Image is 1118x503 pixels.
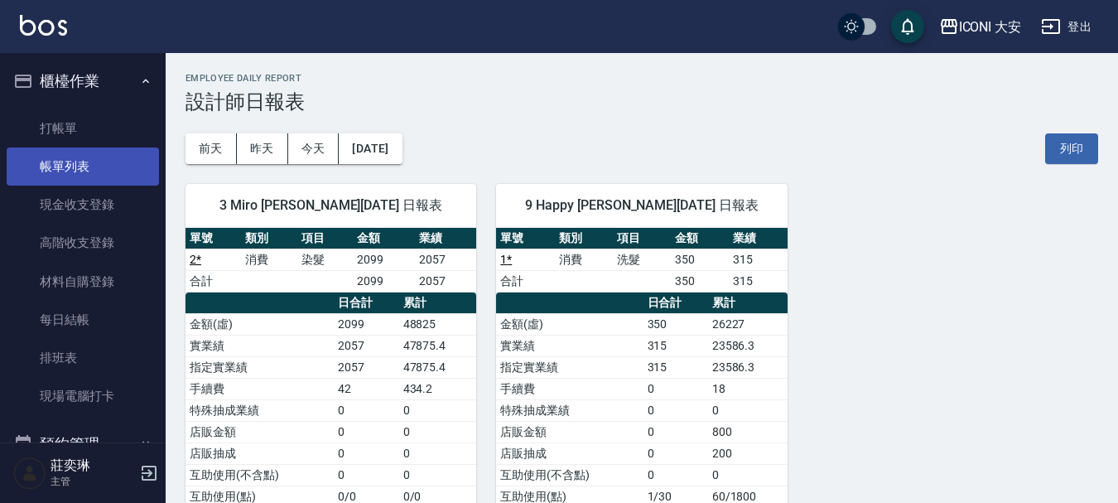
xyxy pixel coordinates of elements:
[708,335,788,356] td: 23586.3
[708,399,788,421] td: 0
[496,335,643,356] td: 實業績
[205,197,456,214] span: 3 Miro [PERSON_NAME][DATE] 日報表
[334,313,399,335] td: 2099
[496,378,643,399] td: 手續費
[708,421,788,443] td: 800
[186,313,334,335] td: 金額(虛)
[7,224,159,262] a: 高階收支登錄
[671,249,729,270] td: 350
[51,457,135,474] h5: 莊奕琳
[7,423,159,466] button: 預約管理
[891,10,924,43] button: save
[237,133,288,164] button: 昨天
[1045,133,1098,164] button: 列印
[643,356,708,378] td: 315
[186,228,241,249] th: 單號
[353,249,414,270] td: 2099
[241,249,296,270] td: 消費
[7,339,159,377] a: 排班表
[353,270,414,292] td: 2099
[708,293,788,314] th: 累計
[7,186,159,224] a: 現金收支登錄
[186,133,237,164] button: 前天
[186,335,334,356] td: 實業績
[1034,12,1098,42] button: 登出
[297,249,353,270] td: 染髮
[13,457,46,490] img: Person
[297,228,353,249] th: 項目
[708,313,788,335] td: 26227
[241,228,296,249] th: 類別
[613,249,671,270] td: 洗髮
[399,464,477,486] td: 0
[643,443,708,464] td: 0
[415,249,476,270] td: 2057
[643,421,708,443] td: 0
[671,270,729,292] td: 350
[671,228,729,249] th: 金額
[339,133,402,164] button: [DATE]
[399,421,477,443] td: 0
[399,293,477,314] th: 累計
[643,399,708,421] td: 0
[288,133,340,164] button: 今天
[496,228,787,293] table: a dense table
[643,313,708,335] td: 350
[708,378,788,399] td: 18
[7,377,159,415] a: 現場電腦打卡
[353,228,414,249] th: 金額
[399,399,477,421] td: 0
[643,293,708,314] th: 日合計
[399,356,477,378] td: 47875.4
[643,335,708,356] td: 315
[496,270,554,292] td: 合計
[643,464,708,486] td: 0
[496,313,643,335] td: 金額(虛)
[7,109,159,148] a: 打帳單
[186,443,334,464] td: 店販抽成
[186,228,476,293] table: a dense table
[555,249,613,270] td: 消費
[643,378,708,399] td: 0
[555,228,613,249] th: 類別
[334,356,399,378] td: 2057
[334,293,399,314] th: 日合計
[496,228,554,249] th: 單號
[496,356,643,378] td: 指定實業績
[186,73,1098,84] h2: Employee Daily Report
[496,443,643,464] td: 店販抽成
[399,313,477,335] td: 48825
[20,15,67,36] img: Logo
[186,270,241,292] td: 合計
[51,474,135,489] p: 主管
[729,270,787,292] td: 315
[186,356,334,378] td: 指定實業績
[708,464,788,486] td: 0
[186,90,1098,114] h3: 設計師日報表
[708,356,788,378] td: 23586.3
[334,399,399,421] td: 0
[415,270,476,292] td: 2057
[7,148,159,186] a: 帳單列表
[334,443,399,464] td: 0
[399,378,477,399] td: 434.2
[708,443,788,464] td: 200
[496,399,643,421] td: 特殊抽成業績
[7,263,159,301] a: 材料自購登錄
[399,335,477,356] td: 47875.4
[399,443,477,464] td: 0
[186,421,334,443] td: 店販金額
[959,17,1022,37] div: ICONI 大安
[186,378,334,399] td: 手續費
[496,464,643,486] td: 互助使用(不含點)
[516,197,767,214] span: 9 Happy [PERSON_NAME][DATE] 日報表
[334,464,399,486] td: 0
[186,464,334,486] td: 互助使用(不含點)
[932,10,1029,44] button: ICONI 大安
[415,228,476,249] th: 業績
[613,228,671,249] th: 項目
[334,421,399,443] td: 0
[7,301,159,339] a: 每日結帳
[334,378,399,399] td: 42
[729,249,787,270] td: 315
